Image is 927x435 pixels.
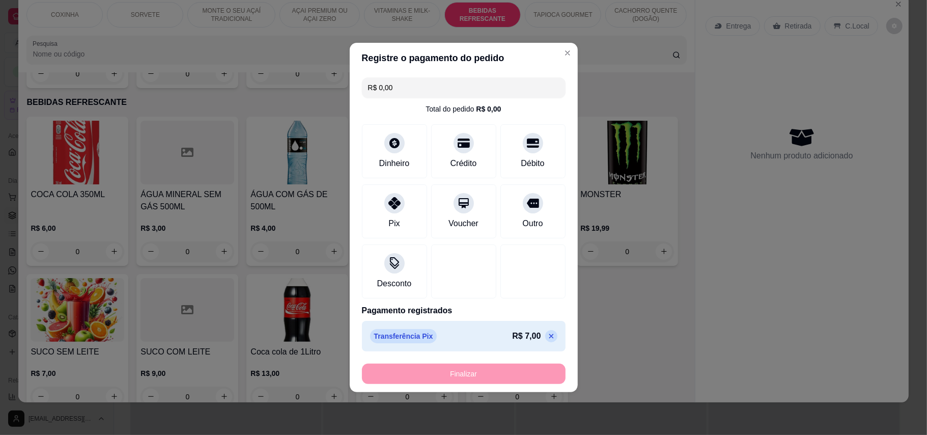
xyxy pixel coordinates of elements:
[368,77,559,98] input: Ex.: hambúrguer de cordeiro
[559,45,576,61] button: Close
[377,278,412,290] div: Desconto
[476,104,501,114] div: R$ 0,00
[379,157,410,170] div: Dinheiro
[521,157,544,170] div: Débito
[512,330,541,342] p: R$ 7,00
[370,329,437,343] p: Transferência Pix
[350,43,578,73] header: Registre o pagamento do pedido
[448,217,479,230] div: Voucher
[362,305,566,317] p: Pagamento registrados
[451,157,477,170] div: Crédito
[426,104,501,114] div: Total do pedido
[522,217,543,230] div: Outro
[388,217,400,230] div: Pix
